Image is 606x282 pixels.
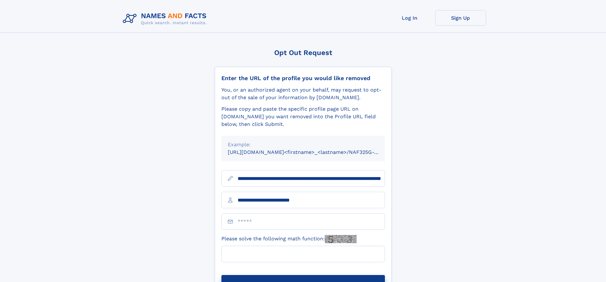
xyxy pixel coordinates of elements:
[221,86,385,101] div: You, or an authorized agent on your behalf, may request to opt-out of the sale of your informatio...
[221,235,357,243] label: Please solve the following math function:
[228,141,379,148] div: Example:
[384,10,435,26] a: Log In
[221,105,385,128] div: Please copy and paste the specific profile page URL on [DOMAIN_NAME] you want removed into the Pr...
[435,10,486,26] a: Sign Up
[228,149,397,155] small: [URL][DOMAIN_NAME]<firstname>_<lastname>/NAF325G-xxxxxxxx
[215,49,392,57] div: Opt Out Request
[221,75,385,82] div: Enter the URL of the profile you would like removed
[120,10,212,27] img: Logo Names and Facts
